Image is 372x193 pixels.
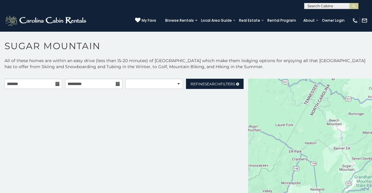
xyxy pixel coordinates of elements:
[352,17,358,24] img: phone-regular-white.png
[5,14,88,27] img: White-1-2.png
[198,16,235,25] a: Local Area Guide
[300,16,318,25] a: About
[319,16,348,25] a: Owner Login
[236,16,263,25] a: Real Estate
[186,79,244,89] a: RefineSearchFilters
[264,16,299,25] a: Rental Program
[205,82,220,86] span: Search
[135,17,156,24] a: My Favs
[361,17,367,24] img: mail-regular-white.png
[191,82,235,86] span: Refine Filters
[162,16,197,25] a: Browse Rentals
[142,18,156,23] span: My Favs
